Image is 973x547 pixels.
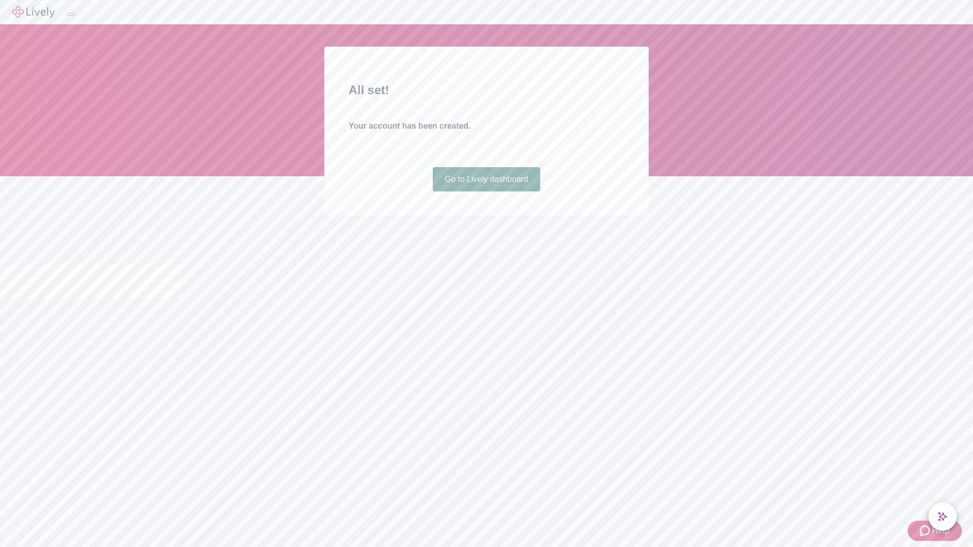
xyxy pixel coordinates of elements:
[908,521,962,541] button: Zendesk support iconHelp
[349,120,624,132] h4: Your account has been created.
[349,81,624,99] h2: All set!
[932,525,950,537] span: Help
[67,13,75,16] button: Log out
[938,512,948,522] svg: Lively AI Assistant
[920,525,932,537] svg: Zendesk support icon
[433,167,541,191] a: Go to Lively dashboard
[928,502,957,531] button: chat
[12,6,55,18] img: Lively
